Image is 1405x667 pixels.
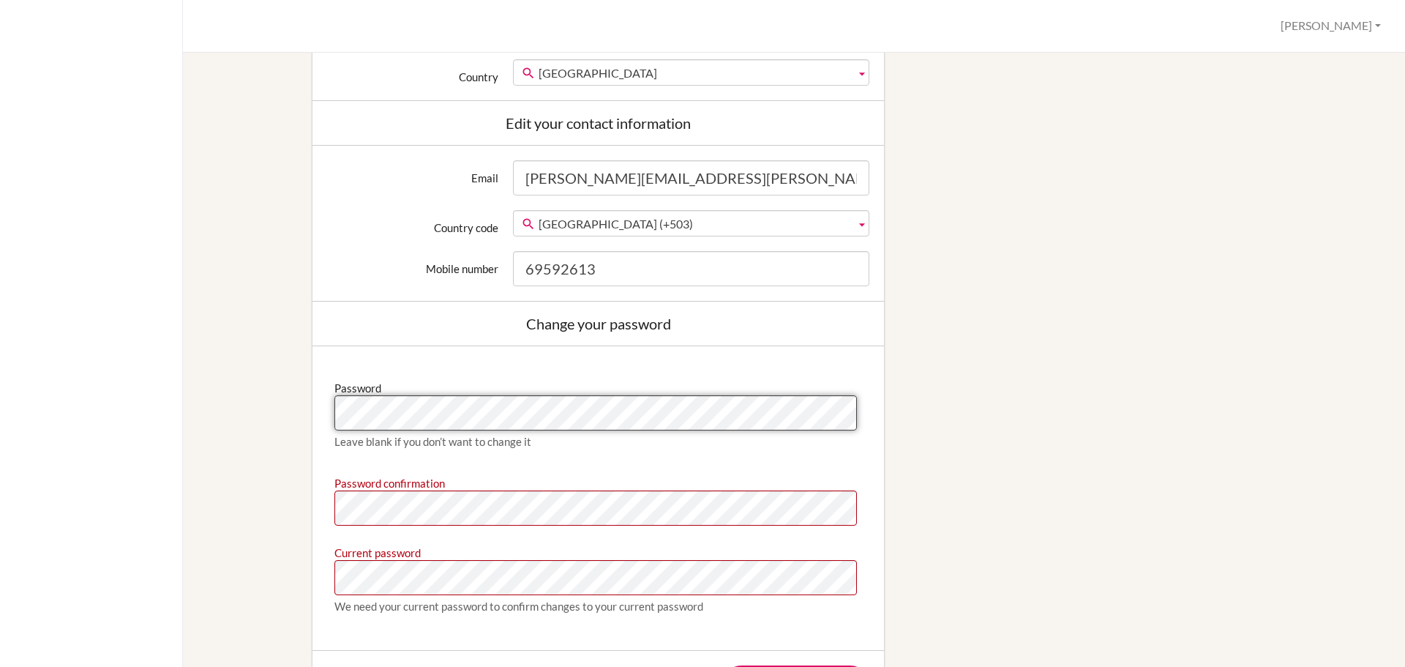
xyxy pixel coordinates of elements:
label: Email [320,160,506,185]
div: We need your current password to confirm changes to your current password [334,599,862,614]
label: Current password [334,540,421,560]
label: Country [320,59,506,84]
label: Country code [320,210,506,235]
label: Password [334,376,381,395]
span: [GEOGRAPHIC_DATA] [539,60,850,86]
label: Password confirmation [334,471,445,491]
button: [PERSON_NAME] [1274,12,1387,40]
div: Edit your contact information [327,116,869,130]
div: Leave blank if you don’t want to change it [334,434,862,449]
div: Change your password [327,316,869,331]
span: [GEOGRAPHIC_DATA] (+503) [539,211,850,237]
label: Mobile number [320,251,506,276]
